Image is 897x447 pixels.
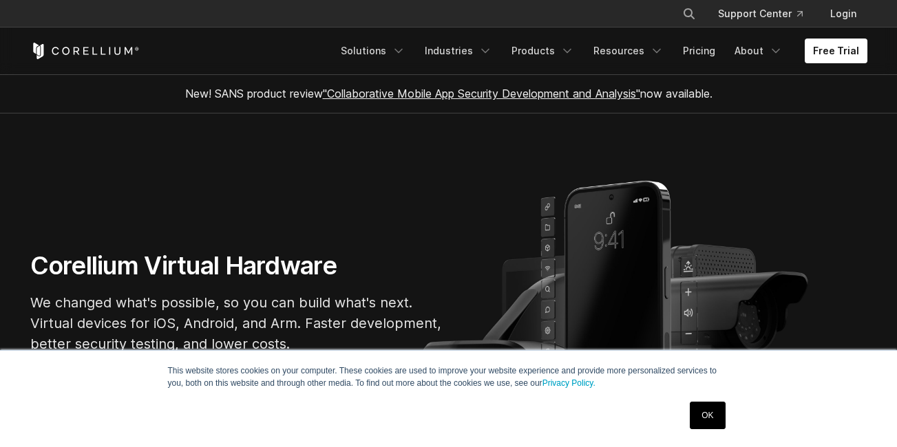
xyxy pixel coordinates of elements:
[333,39,414,63] a: Solutions
[542,378,595,388] a: Privacy Policy.
[690,402,725,429] a: OK
[585,39,672,63] a: Resources
[675,39,724,63] a: Pricing
[30,292,443,354] p: We changed what's possible, so you can build what's next. Virtual devices for iOS, Android, and A...
[416,39,500,63] a: Industries
[323,87,640,100] a: "Collaborative Mobile App Security Development and Analysis"
[666,1,867,26] div: Navigation Menu
[30,43,140,59] a: Corellium Home
[30,250,443,281] h1: Corellium Virtual Hardware
[185,87,713,100] span: New! SANS product review now available.
[503,39,582,63] a: Products
[726,39,791,63] a: About
[168,364,730,389] p: This website stores cookies on your computer. These cookies are used to improve your website expe...
[677,1,701,26] button: Search
[707,1,814,26] a: Support Center
[805,39,867,63] a: Free Trial
[333,39,867,63] div: Navigation Menu
[819,1,867,26] a: Login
